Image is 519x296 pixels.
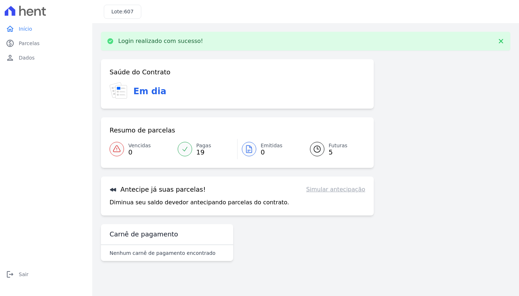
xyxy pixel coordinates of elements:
i: paid [6,39,14,48]
i: person [6,53,14,62]
span: Sair [19,271,28,278]
a: personDados [3,51,89,65]
span: Pagas [196,142,211,149]
a: logoutSair [3,267,89,282]
h3: Em dia [133,85,166,98]
a: Vencidas 0 [110,139,173,159]
span: 19 [196,149,211,155]
span: Futuras [329,142,347,149]
span: 0 [128,149,151,155]
i: home [6,25,14,33]
h3: Saúde do Contrato [110,68,170,77]
span: 607 [124,9,134,14]
a: Pagas 19 [173,139,238,159]
span: Dados [19,54,35,61]
span: Parcelas [19,40,40,47]
p: Nenhum carnê de pagamento encontrado [110,249,216,257]
span: Início [19,25,32,32]
a: Emitidas 0 [238,139,301,159]
span: Vencidas [128,142,151,149]
h3: Resumo de parcelas [110,126,175,135]
i: logout [6,270,14,279]
span: Emitidas [261,142,283,149]
a: Simular antecipação [306,185,365,194]
a: Futuras 5 [301,139,365,159]
h3: Lote: [111,8,134,16]
p: Diminua seu saldo devedor antecipando parcelas do contrato. [110,198,289,207]
span: 0 [261,149,283,155]
span: 5 [329,149,347,155]
a: homeInício [3,22,89,36]
h3: Carnê de pagamento [110,230,178,239]
p: Login realizado com sucesso! [118,38,203,45]
h3: Antecipe já suas parcelas! [110,185,206,194]
a: paidParcelas [3,36,89,51]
